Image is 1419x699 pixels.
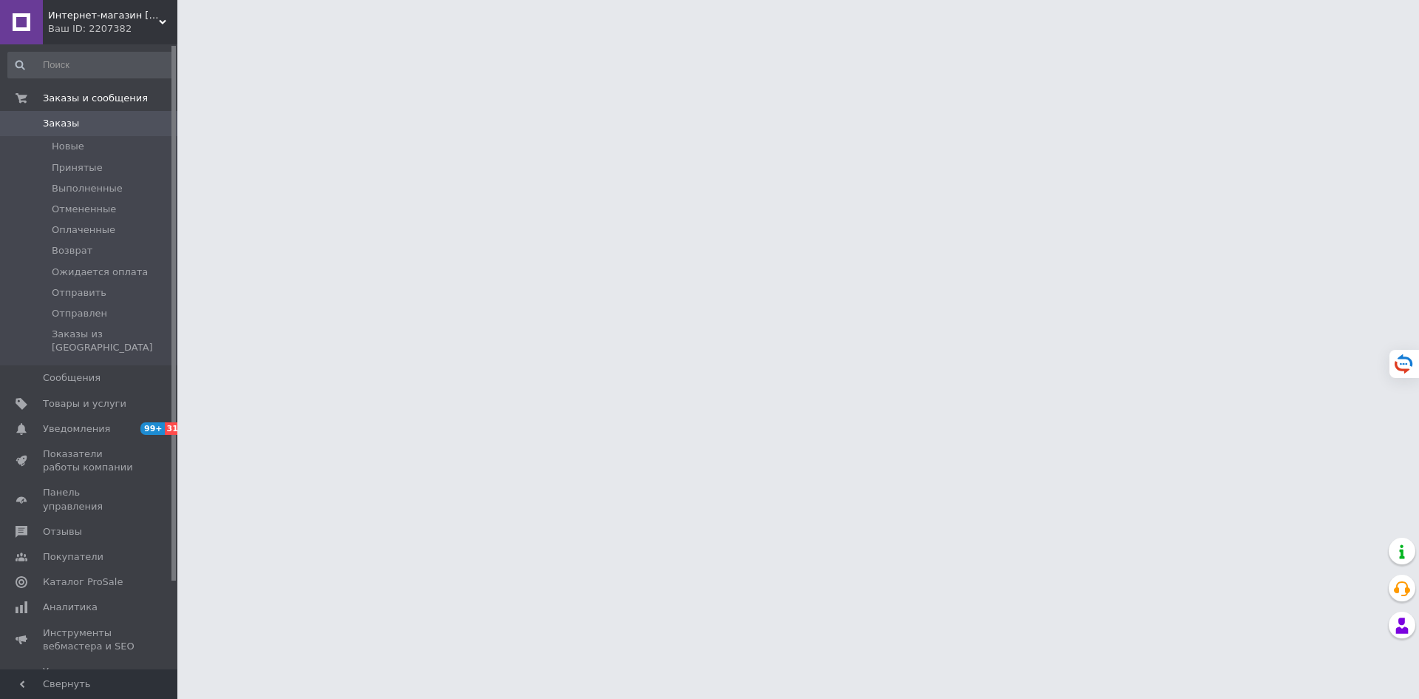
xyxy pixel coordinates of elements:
span: Новые [52,140,84,153]
span: 31 [165,422,182,435]
span: Отправлен [52,307,107,320]
span: Заказы [43,117,79,130]
span: Инструменты вебмастера и SEO [43,627,137,653]
div: Ваш ID: 2207382 [48,22,177,36]
span: Интернет-магазин ПОЛЬ [48,9,159,22]
span: Товары и услуги [43,397,126,411]
span: Принятые [52,161,103,175]
span: Сообщения [43,371,101,385]
span: Ожидается оплата [52,266,148,279]
input: Поиск [7,52,174,78]
span: Оплаченные [52,223,115,237]
span: Аналитика [43,601,98,614]
span: Покупатели [43,550,103,564]
span: Заказы и сообщения [43,92,148,105]
span: Уведомления [43,422,110,436]
span: Управление сайтом [43,665,137,692]
span: Выполненные [52,182,123,195]
span: Возврат [52,244,92,257]
span: Заказы из [GEOGRAPHIC_DATA] [52,328,173,354]
span: Панель управления [43,486,137,513]
span: Отправить [52,286,106,300]
span: Каталог ProSale [43,575,123,589]
span: Отмененные [52,203,116,216]
span: 99+ [140,422,165,435]
span: Отзывы [43,525,82,538]
span: Показатели работы компании [43,448,137,474]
